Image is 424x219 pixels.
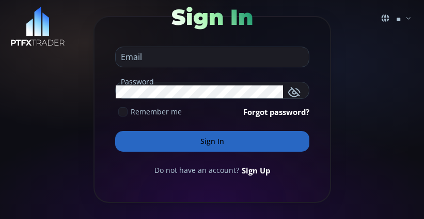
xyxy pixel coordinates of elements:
span: Sign In [171,4,253,31]
div: Do not have an account? [115,165,309,176]
span: Remember me [131,106,182,117]
img: LOGO [10,7,65,47]
button: Sign In [115,131,309,152]
a: Sign Up [242,165,270,176]
a: Forgot password? [243,106,309,118]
